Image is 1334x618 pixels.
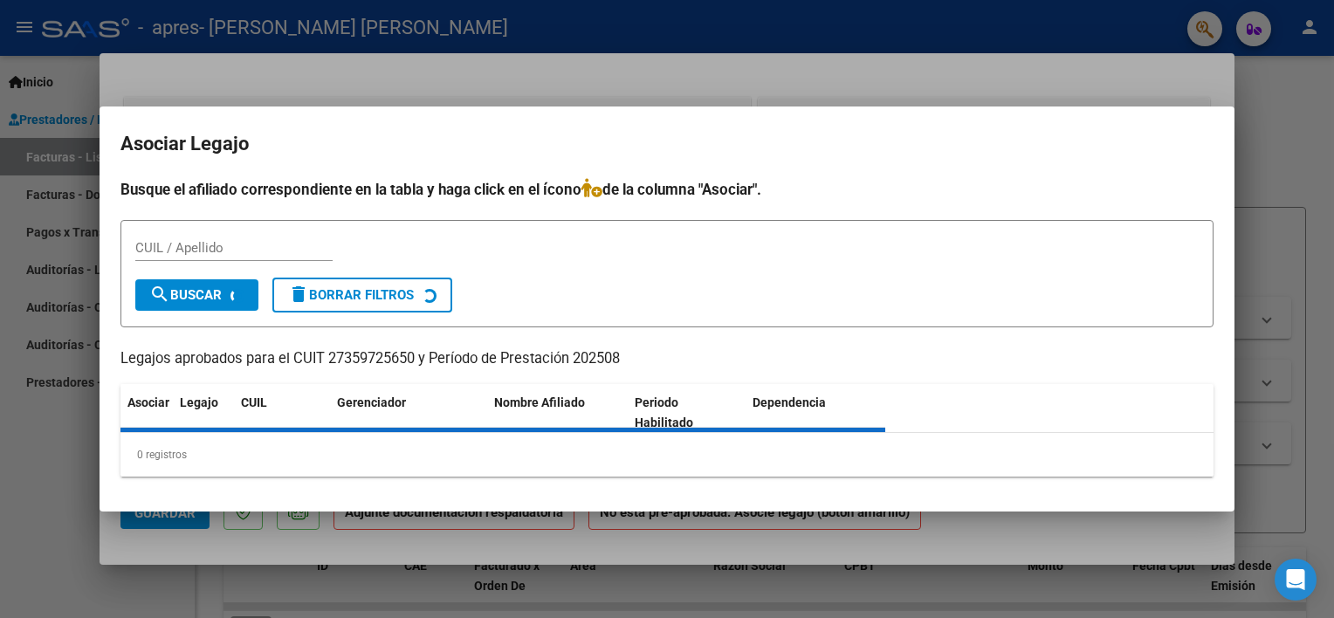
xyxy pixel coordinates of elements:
button: Borrar Filtros [272,278,452,312]
datatable-header-cell: CUIL [234,384,330,442]
span: Buscar [149,287,222,303]
button: Buscar [135,279,258,311]
h4: Busque el afiliado correspondiente en la tabla y haga click en el ícono de la columna "Asociar". [120,178,1214,201]
div: 0 registros [120,433,1214,477]
span: CUIL [241,395,267,409]
mat-icon: search [149,284,170,305]
datatable-header-cell: Periodo Habilitado [628,384,746,442]
span: Borrar Filtros [288,287,414,303]
span: Periodo Habilitado [635,395,693,429]
h2: Asociar Legajo [120,127,1214,161]
span: Legajo [180,395,218,409]
span: Asociar [127,395,169,409]
datatable-header-cell: Asociar [120,384,173,442]
datatable-header-cell: Dependencia [746,384,886,442]
span: Dependencia [753,395,826,409]
span: Gerenciador [337,395,406,409]
datatable-header-cell: Legajo [173,384,234,442]
p: Legajos aprobados para el CUIT 27359725650 y Período de Prestación 202508 [120,348,1214,370]
datatable-header-cell: Gerenciador [330,384,487,442]
datatable-header-cell: Nombre Afiliado [487,384,628,442]
mat-icon: delete [288,284,309,305]
span: Nombre Afiliado [494,395,585,409]
div: Open Intercom Messenger [1275,559,1317,601]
